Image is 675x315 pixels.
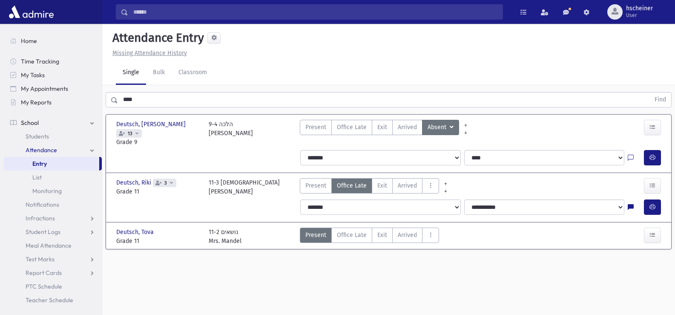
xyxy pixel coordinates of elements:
span: Present [305,123,326,132]
a: My Appointments [3,82,102,95]
a: School [3,116,102,130]
span: Entry [32,160,47,168]
span: Arrived [398,123,417,132]
span: Exit [377,231,387,240]
span: Absent [428,123,448,132]
a: Students [3,130,102,143]
a: Home [3,34,102,48]
a: Notifications [3,198,102,211]
span: Office Late [337,123,367,132]
a: Teacher Schedule [3,293,102,307]
span: Test Marks [26,255,55,263]
a: Meal Attendance [3,239,102,252]
a: Attendance [3,143,102,157]
h5: Attendance Entry [109,31,204,45]
span: Office Late [337,181,367,190]
span: Grade 9 [116,138,200,147]
span: 13 [126,131,134,136]
a: Missing Attendance History [109,49,187,57]
div: 11-3 [DEMOGRAPHIC_DATA] [PERSON_NAME] [209,178,280,196]
span: Present [305,231,326,240]
span: Students [26,133,49,140]
span: Teacher Schedule [26,296,73,304]
span: Deutsch, [PERSON_NAME] [116,120,187,129]
span: My Appointments [21,85,68,92]
span: PTC Schedule [26,283,62,290]
div: 11-2 נושאים Mrs. Mandel [209,228,241,246]
a: Student Logs [3,225,102,239]
span: Present [305,181,326,190]
span: Meal Attendance [26,242,72,249]
span: 3 [163,180,169,186]
a: Test Marks [3,252,102,266]
span: My Reports [21,98,52,106]
span: Student Logs [26,228,60,236]
span: Home [21,37,37,45]
span: Arrived [398,231,417,240]
span: Arrived [398,181,417,190]
a: Report Cards [3,266,102,280]
button: Absent [422,120,459,135]
span: Deutsch, Tova [116,228,155,237]
span: Grade 11 [116,237,200,246]
div: AttTypes [300,228,439,246]
span: Deutsch, Riki [116,178,153,187]
span: School [21,119,39,127]
a: PTC Schedule [3,280,102,293]
input: Search [128,4,503,20]
a: My Reports [3,95,102,109]
img: AdmirePro [7,3,56,20]
a: Classroom [172,61,214,85]
span: Exit [377,123,387,132]
span: Attendance [26,146,57,154]
a: Infractions [3,211,102,225]
button: Find [649,92,671,107]
a: Entry [3,157,99,171]
span: Time Tracking [21,58,59,65]
span: Report Cards [26,269,62,277]
div: 9-4 הלכה [PERSON_NAME] [209,120,253,147]
span: Grade 11 [116,187,200,196]
div: AttTypes [300,178,439,196]
a: Single [116,61,146,85]
span: Monitoring [32,187,62,195]
span: List [32,173,42,181]
u: Missing Attendance History [112,49,187,57]
span: User [626,12,653,19]
span: Exit [377,181,387,190]
span: My Tasks [21,71,45,79]
div: AttTypes [300,120,459,147]
span: Notifications [26,201,59,208]
span: Infractions [26,214,55,222]
a: List [3,171,102,184]
a: Time Tracking [3,55,102,68]
a: Bulk [146,61,172,85]
span: Office Late [337,231,367,240]
a: My Tasks [3,68,102,82]
span: hscheiner [626,5,653,12]
a: Monitoring [3,184,102,198]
